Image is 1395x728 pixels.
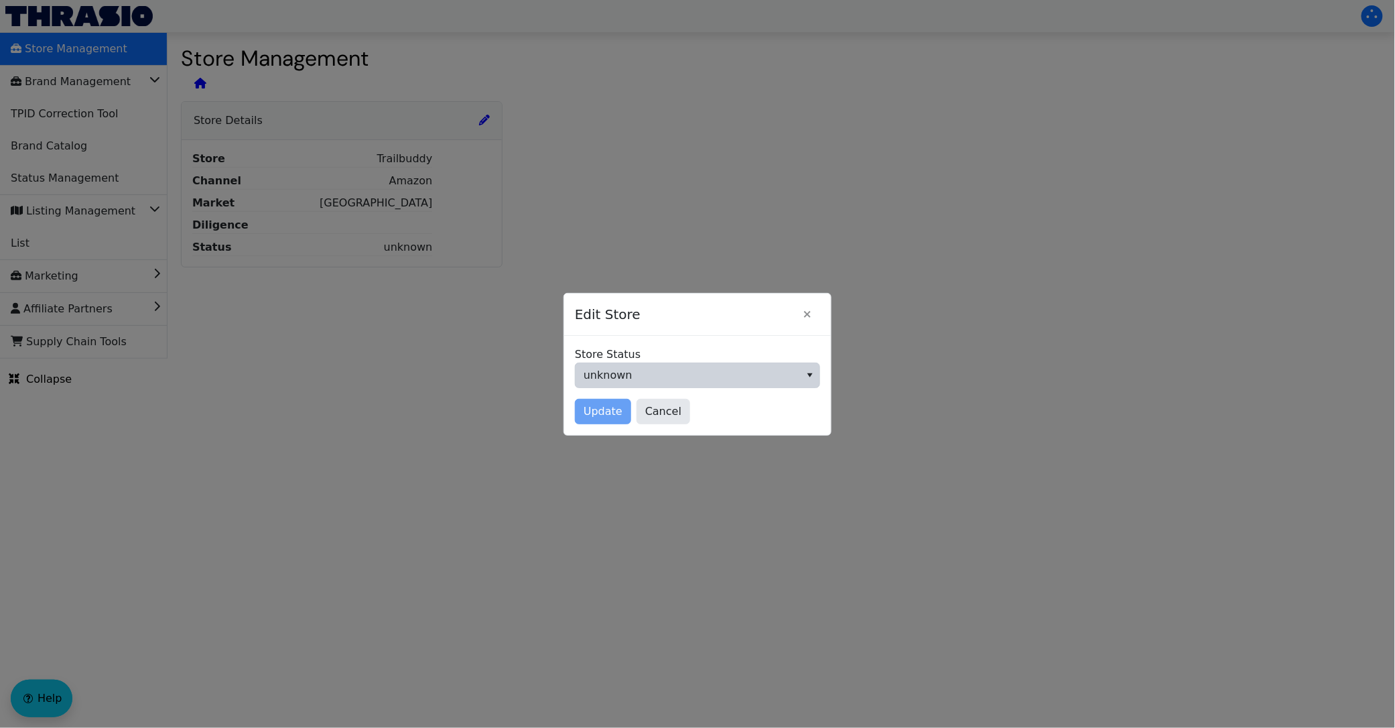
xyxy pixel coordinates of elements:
span: unknown [584,367,633,383]
span: Edit Store [575,298,795,331]
button: select [800,363,819,387]
button: Close [795,302,820,327]
span: Cancel [645,404,681,420]
button: Cancel [637,399,690,424]
label: Store Status [575,348,641,361]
